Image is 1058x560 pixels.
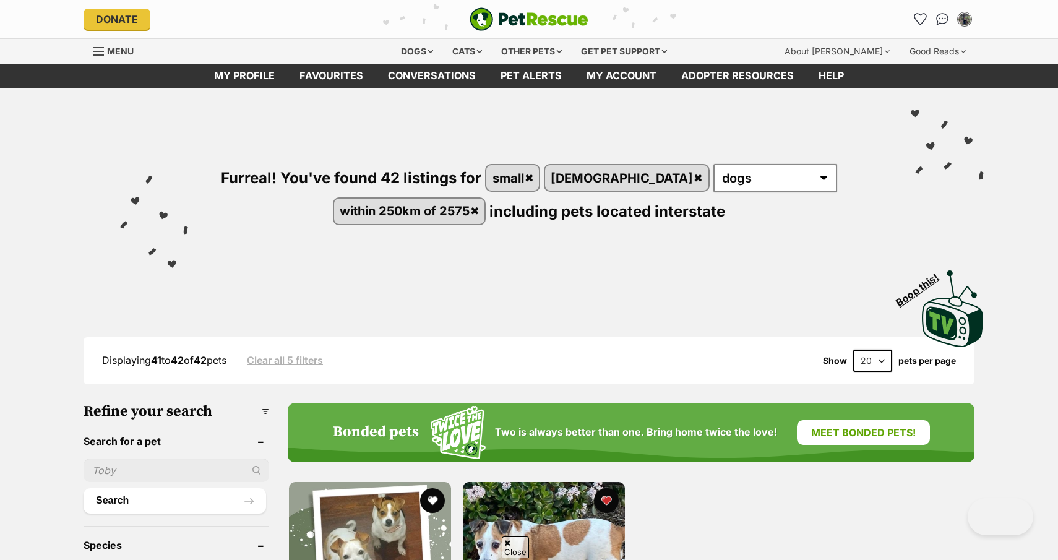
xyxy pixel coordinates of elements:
[84,540,269,551] header: Species
[901,39,974,64] div: Good Reads
[958,13,971,25] img: Brooke Butler profile pic
[221,169,481,187] span: Furreal! You've found 42 listings for
[202,64,287,88] a: My profile
[823,356,847,366] span: Show
[922,259,984,350] a: Boop this!
[910,9,974,29] ul: Account quick links
[955,9,974,29] button: My account
[486,165,539,191] a: small
[84,403,269,420] h3: Refine your search
[93,39,142,61] a: Menu
[334,199,485,224] a: within 250km of 2575
[806,64,856,88] a: Help
[376,64,488,88] a: conversations
[894,264,951,308] span: Boop this!
[898,356,956,366] label: pets per page
[84,436,269,447] header: Search for a pet
[287,64,376,88] a: Favourites
[572,39,676,64] div: Get pet support
[431,406,486,460] img: Squiggle
[495,426,777,438] span: Two is always better than one. Bring home twice the love!
[107,46,134,56] span: Menu
[247,355,323,366] a: Clear all 5 filters
[574,64,669,88] a: My account
[595,488,619,513] button: favourite
[968,498,1033,535] iframe: Help Scout Beacon - Open
[932,9,952,29] a: Conversations
[84,9,150,30] a: Donate
[936,13,949,25] img: chat-41dd97257d64d25036548639549fe6c8038ab92f7586957e7f3b1b290dea8141.svg
[392,39,442,64] div: Dogs
[910,9,930,29] a: Favourites
[333,424,419,441] h4: Bonded pets
[470,7,588,31] a: PetRescue
[84,459,269,482] input: Toby
[489,202,725,220] span: including pets located interstate
[151,354,161,366] strong: 41
[444,39,491,64] div: Cats
[194,354,207,366] strong: 42
[776,39,898,64] div: About [PERSON_NAME]
[420,488,445,513] button: favourite
[171,354,184,366] strong: 42
[545,165,708,191] a: [DEMOGRAPHIC_DATA]
[102,354,226,366] span: Displaying to of pets
[488,64,574,88] a: Pet alerts
[669,64,806,88] a: Adopter resources
[492,39,570,64] div: Other pets
[922,270,984,347] img: PetRescue TV logo
[84,488,266,513] button: Search
[502,536,529,558] span: Close
[797,420,930,445] a: Meet bonded pets!
[470,7,588,31] img: logo-e224e6f780fb5917bec1dbf3a21bbac754714ae5b6737aabdf751b685950b380.svg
